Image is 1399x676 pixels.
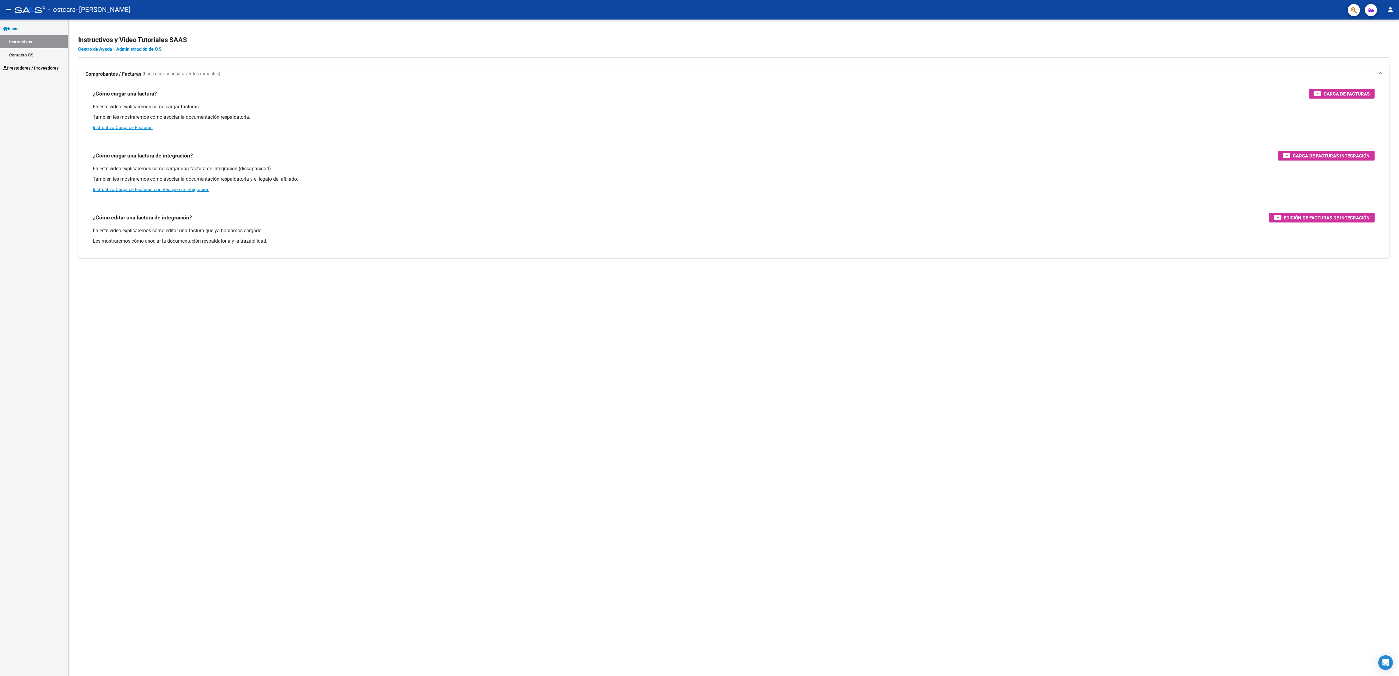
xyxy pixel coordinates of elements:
[1278,151,1375,161] button: Carga de Facturas Integración
[1284,214,1370,222] span: Edición de Facturas de integración
[1309,89,1375,99] button: Carga de Facturas
[93,187,209,192] a: Instructivo Carga de Facturas con Recupero x Integración
[93,114,1375,121] p: También les mostraremos cómo asociar la documentación respaldatoria.
[93,227,1375,234] p: En este video explicaremos cómo editar una factura que ya habíamos cargado.
[78,84,1389,258] div: Comprobantes / Facturas (haga click aquí para ver los tutoriales)
[93,151,193,160] h3: ¿Cómo cargar una factura de integración?
[93,103,1375,110] p: En este video explicaremos cómo cargar facturas.
[93,125,153,130] a: Instructivo Carga de Facturas
[85,71,141,78] strong: Comprobantes / Facturas
[1378,655,1393,670] div: Open Intercom Messenger
[78,34,1389,46] h2: Instructivos y Video Tutoriales SAAS
[1387,6,1394,13] mat-icon: person
[1269,213,1375,222] button: Edición de Facturas de integración
[5,6,12,13] mat-icon: menu
[3,65,59,71] span: Prestadores / Proveedores
[78,46,163,52] a: Centro de Ayuda - Administración de O.S.
[78,64,1389,84] mat-expansion-panel-header: Comprobantes / Facturas (haga click aquí para ver los tutoriales)
[93,213,192,222] h3: ¿Cómo editar una factura de integración?
[93,89,157,98] h3: ¿Cómo cargar una factura?
[143,71,220,78] span: (haga click aquí para ver los tutoriales)
[3,25,19,32] span: Inicio
[93,238,1375,244] p: Les mostraremos cómo asociar la documentación respaldatoria y la trazabilidad.
[76,3,131,16] span: - [PERSON_NAME]
[1293,152,1370,160] span: Carga de Facturas Integración
[93,176,1375,183] p: También les mostraremos cómo asociar la documentación respaldatoria y el legajo del afiliado.
[48,3,76,16] span: - ostcara
[93,165,1375,172] p: En este video explicaremos cómo cargar una factura de integración (discapacidad).
[1324,90,1370,98] span: Carga de Facturas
